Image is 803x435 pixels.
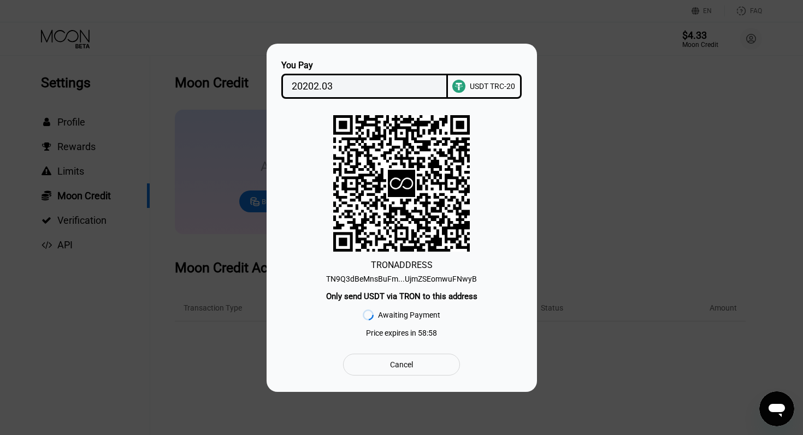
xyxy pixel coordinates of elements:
[366,329,437,337] div: Price expires in
[390,360,413,370] div: Cancel
[283,60,521,99] div: You PayUSDT TRC-20
[326,270,477,283] div: TN9Q3dBeMnsBuFm...UjmZSEomwuFNwyB
[470,82,515,91] div: USDT TRC-20
[418,329,437,337] span: 58 : 58
[371,260,433,270] div: TRON ADDRESS
[326,291,477,301] div: Only send USDT via TRON to this address
[326,275,477,283] div: TN9Q3dBeMnsBuFm...UjmZSEomwuFNwyB
[343,354,459,376] div: Cancel
[281,60,448,70] div: You Pay
[759,391,794,426] iframe: Кнопка, открывающая окно обмена сообщениями; идет разговор
[378,311,440,319] div: Awaiting Payment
